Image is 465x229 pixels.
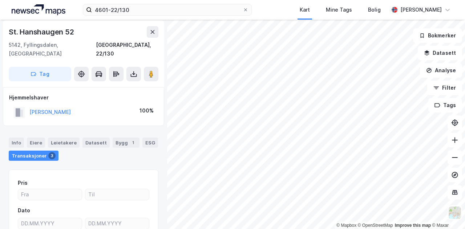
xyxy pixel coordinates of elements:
[395,223,431,228] a: Improve this map
[113,138,139,148] div: Bygg
[48,138,80,148] div: Leietakere
[92,4,243,15] input: Søk på adresse, matrikkel, gårdeiere, leietakere eller personer
[400,5,442,14] div: [PERSON_NAME]
[368,5,381,14] div: Bolig
[18,206,30,215] div: Dato
[427,81,462,95] button: Filter
[96,41,158,58] div: [GEOGRAPHIC_DATA], 22/130
[139,106,154,115] div: 100%
[429,194,465,229] div: Kontrollprogram for chat
[27,138,45,148] div: Eiere
[48,152,56,159] div: 3
[9,26,76,38] div: St. Hanshaugen 52
[82,138,110,148] div: Datasett
[9,151,58,161] div: Transaksjoner
[413,28,462,43] button: Bokmerker
[18,218,82,229] input: DD.MM.YYYY
[358,223,393,228] a: OpenStreetMap
[18,179,28,187] div: Pris
[85,189,149,200] input: Til
[420,63,462,78] button: Analyse
[9,93,158,102] div: Hjemmelshaver
[85,218,149,229] input: DD.MM.YYYY
[12,4,65,15] img: logo.a4113a55bc3d86da70a041830d287a7e.svg
[9,41,96,58] div: 5142, Fyllingsdalen, [GEOGRAPHIC_DATA]
[300,5,310,14] div: Kart
[336,223,356,228] a: Mapbox
[9,138,24,148] div: Info
[429,194,465,229] iframe: Chat Widget
[418,46,462,60] button: Datasett
[129,139,137,146] div: 1
[142,138,158,148] div: ESG
[18,189,82,200] input: Fra
[326,5,352,14] div: Mine Tags
[9,67,71,81] button: Tag
[428,98,462,113] button: Tags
